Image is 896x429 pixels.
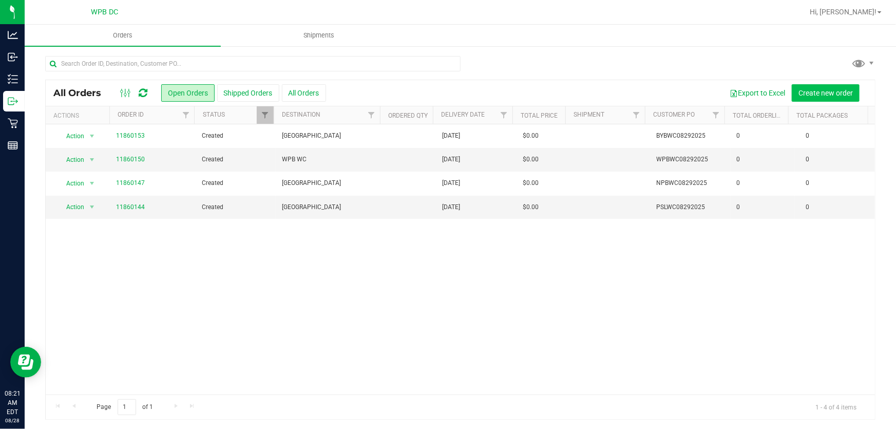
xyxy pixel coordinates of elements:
[8,96,18,106] inline-svg: Outbound
[290,31,348,40] span: Shipments
[58,153,85,167] span: Action
[282,131,376,141] span: [GEOGRAPHIC_DATA]
[801,200,815,215] span: 0
[282,84,326,102] button: All Orders
[5,417,20,424] p: 08/28
[574,111,605,118] a: Shipment
[796,112,848,119] a: Total Packages
[801,128,815,143] span: 0
[91,8,119,16] span: WPB DC
[282,178,376,188] span: [GEOGRAPHIC_DATA]
[202,155,270,164] span: Created
[203,111,225,118] a: Status
[116,131,145,141] a: 11860153
[99,31,146,40] span: Orders
[656,202,724,212] span: PSLWC08292025
[443,178,461,188] span: [DATE]
[737,155,740,164] span: 0
[441,111,485,118] a: Delivery Date
[161,84,215,102] button: Open Orders
[116,202,145,212] a: 11860144
[495,106,512,124] a: Filter
[8,140,18,151] inline-svg: Reports
[282,155,376,164] span: WPB WC
[257,106,274,124] a: Filter
[723,84,792,102] button: Export to Excel
[708,106,725,124] a: Filter
[656,131,724,141] span: BYBWC08292025
[118,111,144,118] a: Order ID
[523,178,539,188] span: $0.00
[5,389,20,417] p: 08:21 AM EDT
[798,89,853,97] span: Create new order
[443,155,461,164] span: [DATE]
[523,131,539,141] span: $0.00
[792,84,860,102] button: Create new order
[443,131,461,141] span: [DATE]
[656,178,724,188] span: NPBWC08292025
[810,8,876,16] span: Hi, [PERSON_NAME]!
[202,202,270,212] span: Created
[10,347,41,378] iframe: Resource center
[58,200,85,214] span: Action
[801,152,815,167] span: 0
[282,111,321,118] a: Destination
[282,202,376,212] span: [GEOGRAPHIC_DATA]
[737,178,740,188] span: 0
[85,129,98,143] span: select
[521,112,558,119] a: Total Price
[801,176,815,191] span: 0
[217,84,279,102] button: Shipped Orders
[8,30,18,40] inline-svg: Analytics
[388,112,428,119] a: Ordered qty
[85,176,98,191] span: select
[8,74,18,84] inline-svg: Inventory
[8,118,18,128] inline-svg: Retail
[58,176,85,191] span: Action
[523,155,539,164] span: $0.00
[363,106,380,124] a: Filter
[737,202,740,212] span: 0
[45,56,461,71] input: Search Order ID, Destination, Customer PO...
[807,399,865,415] span: 1 - 4 of 4 items
[25,25,221,46] a: Orders
[53,112,105,119] div: Actions
[53,87,111,99] span: All Orders
[88,399,162,415] span: Page of 1
[628,106,645,124] a: Filter
[116,155,145,164] a: 11860150
[733,112,788,119] a: Total Orderlines
[85,153,98,167] span: select
[177,106,194,124] a: Filter
[202,178,270,188] span: Created
[8,52,18,62] inline-svg: Inbound
[654,111,695,118] a: Customer PO
[221,25,417,46] a: Shipments
[116,178,145,188] a: 11860147
[85,200,98,214] span: select
[656,155,724,164] span: WPBWC08292025
[737,131,740,141] span: 0
[118,399,136,415] input: 1
[523,202,539,212] span: $0.00
[443,202,461,212] span: [DATE]
[58,129,85,143] span: Action
[202,131,270,141] span: Created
